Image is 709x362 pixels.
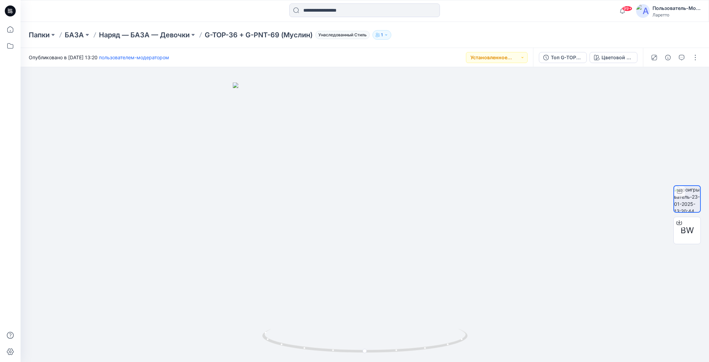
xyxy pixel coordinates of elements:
button: Подробные сведения [662,52,673,63]
ya-tr-span: Папки [29,31,50,39]
a: пользователем-модератором [99,54,169,60]
span: 99+ [622,6,632,11]
ya-tr-span: Наряд — БАЗА — Девочки [99,31,190,39]
button: 1 [372,30,391,40]
button: Топ G-TOP-36 + брюки G-PNT-69 [539,52,587,63]
button: Унаследованный Стиль [313,30,370,40]
a: Папки [29,30,50,40]
button: Цветовой путь 1 [590,52,637,63]
ya-tr-span: Топ G-TOP-36 + брюки G-PNT-69 [551,54,632,60]
ya-tr-span: G-TOP-36 + G-PNT-69 (Муслин) [205,31,313,39]
ya-tr-span: Ларетто [653,12,669,17]
ya-tr-span: Цветовой путь 1 [602,54,641,60]
img: проигрыватель-23-01-2025-13:20:44 [674,186,700,212]
ya-tr-span: BW [681,225,694,235]
a: БАЗА [65,30,84,40]
a: Наряд — БАЗА — Девочки [99,30,190,40]
ya-tr-span: Опубликовано в [DATE] 13:20 [29,54,98,60]
ya-tr-span: БАЗА [65,31,84,39]
p: 1 [381,31,383,39]
img: аватар [636,4,650,18]
ya-tr-span: Унаследованный Стиль [318,32,367,38]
